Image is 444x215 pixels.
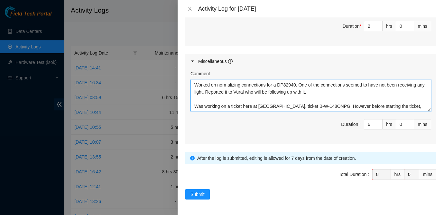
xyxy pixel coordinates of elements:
[383,119,396,129] div: hrs
[419,169,436,179] div: mins
[414,21,431,31] div: mins
[190,70,210,77] label: Comment
[185,189,210,200] button: Submit
[190,80,431,111] textarea: Comment
[197,155,431,162] div: After the log is submitted, editing is allowed for 7 days from the date of creation.
[339,171,369,178] div: Total Duration :
[190,191,205,198] span: Submit
[341,121,361,128] div: Duration :
[190,59,194,63] span: caret-right
[383,21,396,31] div: hrs
[391,169,404,179] div: hrs
[185,6,194,12] button: Close
[343,23,361,30] div: Duration
[414,119,431,129] div: mins
[228,59,233,64] span: info-circle
[187,6,192,11] span: close
[198,5,436,12] div: Activity Log for [DATE]
[185,54,436,69] div: Miscellaneous info-circle
[190,156,195,160] span: info-circle
[198,58,233,65] div: Miscellaneous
